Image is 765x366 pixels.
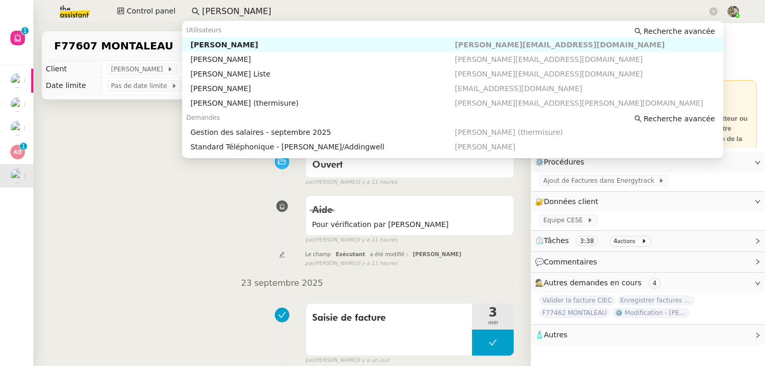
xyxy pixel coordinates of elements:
small: [PERSON_NAME] [305,259,398,268]
span: par [305,356,314,365]
img: users%2FHIWaaSoTa5U8ssS5t403NQMyZZE3%2Favatar%2Fa4be050e-05fa-4f28-bbe7-e7e8e4788720 [10,97,25,112]
span: [PERSON_NAME][EMAIL_ADDRESS][PERSON_NAME][DOMAIN_NAME] [455,99,703,107]
div: Standard Téléphonique - [PERSON_NAME]/Addingwell [190,142,455,152]
div: 🧴Autres [531,325,765,345]
span: ⚙️ Modification - [PERSON_NAME] et suivi des devis sur Energy Track [612,308,690,318]
span: [PERSON_NAME][EMAIL_ADDRESS][DOMAIN_NAME] [455,55,643,64]
nz-tag: 4 [648,278,661,288]
span: il y a 11 heures [357,236,397,245]
img: users%2FHIWaaSoTa5U8ssS5t403NQMyZZE3%2Favatar%2Fa4be050e-05fa-4f28-bbe7-e7e8e4788720 [10,169,25,183]
small: [PERSON_NAME] [305,356,390,365]
span: ⚙️ [535,156,589,168]
div: [PERSON_NAME] [190,40,455,49]
nz-badge-sup: 1 [20,143,27,150]
img: 388bd129-7e3b-4cb1-84b4-92a3d763e9b7 [728,6,739,17]
small: [PERSON_NAME] [305,236,398,245]
img: svg [10,145,25,159]
span: Saisie de facture [312,310,466,326]
span: Enregistrer factures sur ENERGYTRACK [617,295,695,306]
small: actions [617,238,635,244]
td: Date limite [42,78,103,94]
span: Autres [544,331,567,339]
nz-badge-sup: 1 [21,27,29,34]
span: Ajout de Factures dans Energytrack [543,175,658,186]
span: 23 septembre 2025 [233,276,331,291]
div: [PERSON_NAME] [190,84,455,93]
span: il y a un jour [357,356,389,365]
button: Control panel [111,4,182,19]
span: Pas de date limite [111,81,171,91]
span: a été modifié : [370,251,408,257]
span: il y a 11 heures [357,259,397,268]
span: 💬 [535,258,602,266]
span: par [305,236,314,245]
span: [PERSON_NAME] [111,64,167,74]
div: ⚙️Procédures [531,152,765,172]
td: Client [42,61,103,78]
img: users%2FHIWaaSoTa5U8ssS5t403NQMyZZE3%2Favatar%2Fa4be050e-05fa-4f28-bbe7-e7e8e4788720 [10,121,25,135]
div: [PERSON_NAME] [190,55,455,64]
div: 💬Commentaires [531,252,765,272]
span: Recherche avancée [644,113,715,124]
span: Equipe CESE [543,215,587,225]
span: 🔐 [535,196,603,208]
span: 🕵️ [535,279,665,287]
span: Valider la facture CIEC [539,295,615,306]
div: [PERSON_NAME] (thermisure) [190,98,455,108]
span: F77607 MONTALEAU [54,41,181,51]
span: Exécutant [336,251,365,257]
p: 1 [23,27,27,36]
span: Commentaires [544,258,597,266]
span: [PERSON_NAME] [455,143,515,151]
span: [PERSON_NAME][EMAIL_ADDRESS][DOMAIN_NAME] [455,41,665,49]
span: Pour vérification par [PERSON_NAME] [312,219,507,231]
small: [PERSON_NAME] [305,178,398,187]
span: par [305,178,314,187]
span: Procédures [544,158,584,166]
span: Aide [312,206,333,215]
span: [PERSON_NAME] [413,251,461,257]
div: Gestion des salaires - septembre 2025 [190,128,455,137]
span: Recherche avancée [644,26,715,36]
span: par [305,259,314,268]
div: ⏲️Tâches 3:38 4actions [531,231,765,251]
div: [PERSON_NAME] Liste [190,69,455,79]
nz-tag: 3:38 [576,236,598,246]
span: F77462 MONTALEAU [539,308,610,318]
span: ⏲️ [535,236,656,245]
span: Le champ [305,251,331,257]
span: il y a 11 heures [357,178,397,187]
span: Control panel [126,5,175,17]
p: 1 [21,143,25,152]
strong: les factures validées (n'ayant ni Cese en émetteur ou destinataire) par les partners sur EnergyTr... [543,115,748,153]
input: Rechercher [202,5,707,19]
img: users%2FHIWaaSoTa5U8ssS5t403NQMyZZE3%2Favatar%2Fa4be050e-05fa-4f28-bbe7-e7e8e4788720 [10,73,25,88]
span: Demandes [186,114,220,121]
span: Données client [544,197,598,206]
span: 3 [472,306,514,319]
span: min [472,319,514,327]
span: [PERSON_NAME][EMAIL_ADDRESS][DOMAIN_NAME] [455,70,643,78]
div: 🔐Données client [531,192,765,212]
span: 4 [614,237,618,245]
span: 🧴 [535,331,567,339]
span: Tâches [544,236,569,245]
span: Utilisateurs [186,27,222,34]
span: [PERSON_NAME] (thermisure) [455,128,563,136]
div: 🕵️Autres demandes en cours 4 [531,273,765,293]
span: Autres demandes en cours [544,279,642,287]
span: [EMAIL_ADDRESS][DOMAIN_NAME] [455,84,582,93]
span: Ouvert [312,160,343,170]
